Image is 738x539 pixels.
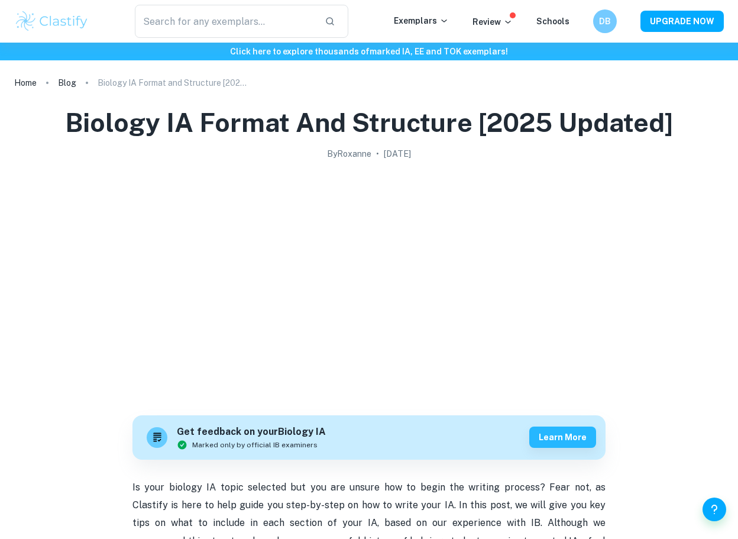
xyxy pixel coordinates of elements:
img: Biology IA Format and Structure [2025 updated] cover image [132,165,606,402]
button: Help and Feedback [703,498,726,521]
button: UPGRADE NOW [640,11,724,32]
img: Clastify logo [14,9,89,33]
a: Schools [536,17,569,26]
a: Home [14,75,37,91]
p: Review [472,15,513,28]
h2: [DATE] [384,147,411,160]
a: Get feedback on yourBiology IAMarked only by official IB examinersLearn more [132,415,606,460]
h2: By Roxanne [327,147,371,160]
button: DB [593,9,617,33]
input: Search for any exemplars... [135,5,315,38]
p: • [376,147,379,160]
a: Blog [58,75,76,91]
p: Exemplars [394,14,449,27]
h6: Get feedback on your Biology IA [177,425,326,440]
h6: DB [598,15,612,28]
span: Marked only by official IB examiners [192,440,318,450]
h6: Click here to explore thousands of marked IA, EE and TOK exemplars ! [2,45,736,58]
h1: Biology IA Format and Structure [2025 updated] [65,105,673,140]
button: Learn more [529,427,596,448]
p: Biology IA Format and Structure [2025 updated] [98,76,251,89]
